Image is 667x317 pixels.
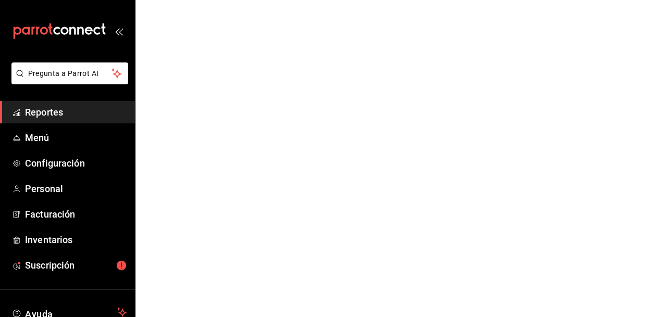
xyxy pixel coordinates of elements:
[25,258,127,272] span: Suscripción
[7,75,128,86] a: Pregunta a Parrot AI
[25,131,127,145] span: Menú
[25,233,127,247] span: Inventarios
[25,105,127,119] span: Reportes
[25,156,127,170] span: Configuración
[11,62,128,84] button: Pregunta a Parrot AI
[25,207,127,221] span: Facturación
[28,68,112,79] span: Pregunta a Parrot AI
[115,27,123,35] button: open_drawer_menu
[25,182,127,196] span: Personal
